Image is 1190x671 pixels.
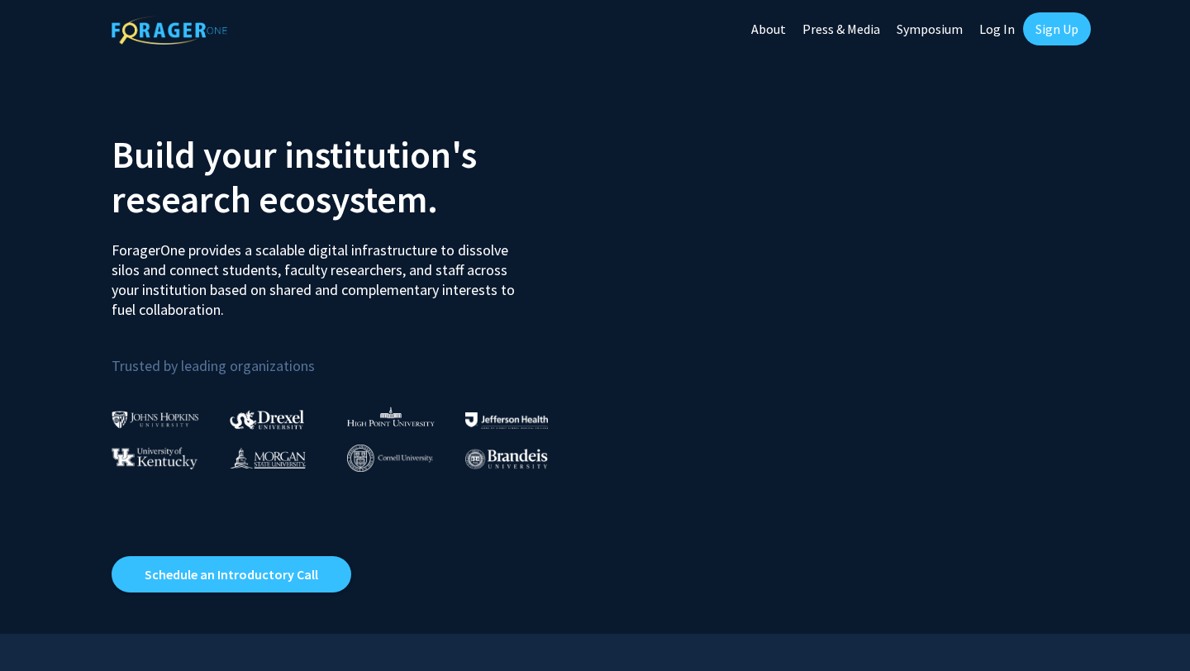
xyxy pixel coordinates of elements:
img: High Point University [347,407,435,426]
p: ForagerOne provides a scalable digital infrastructure to dissolve silos and connect students, fac... [112,228,526,320]
img: Drexel University [230,410,304,429]
img: Cornell University [347,445,433,472]
a: Opens in a new tab [112,556,351,592]
img: Johns Hopkins University [112,411,199,428]
img: University of Kentucky [112,447,198,469]
a: Sign Up [1023,12,1091,45]
img: Thomas Jefferson University [465,412,548,428]
h2: Build your institution's research ecosystem. [112,132,583,221]
img: Brandeis University [465,449,548,469]
p: Trusted by leading organizations [112,333,583,378]
img: ForagerOne Logo [112,16,227,45]
img: Morgan State University [230,447,306,469]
